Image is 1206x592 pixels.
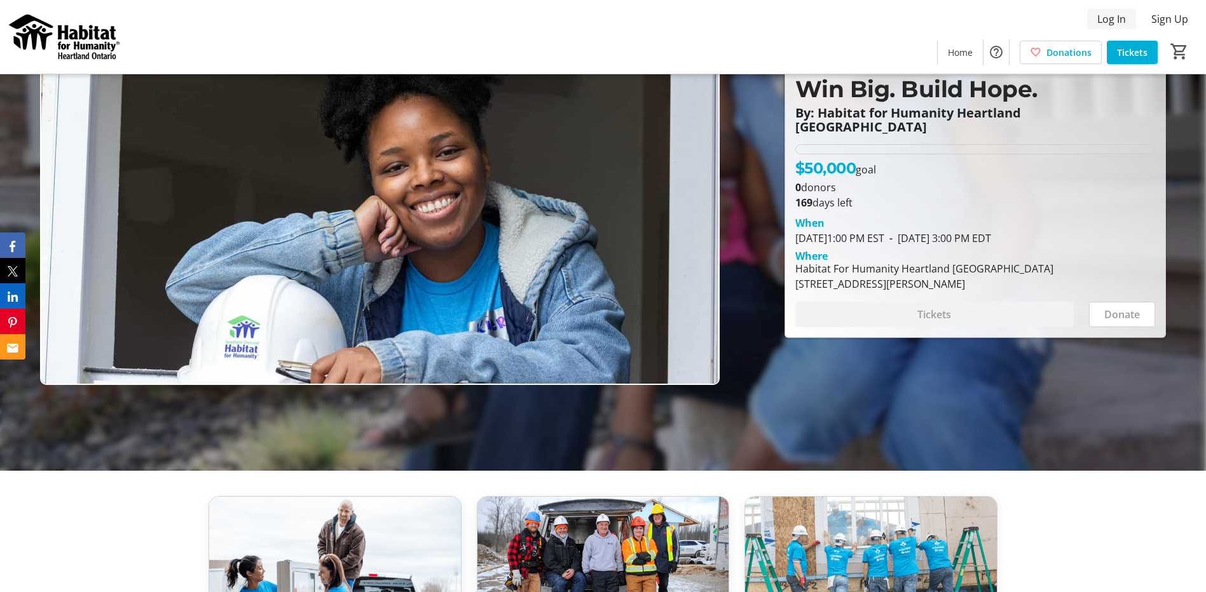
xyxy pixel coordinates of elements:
span: $50,000 [795,159,856,177]
a: Home [938,41,983,64]
span: Log In [1097,11,1126,27]
button: Cart [1168,40,1191,63]
div: 0% of fundraising goal reached [795,144,1155,154]
div: When [795,215,825,231]
p: By: Habitat for Humanity Heartland [GEOGRAPHIC_DATA] [795,106,1155,134]
p: days left [795,195,1155,210]
span: Home [948,46,973,59]
p: donors [795,180,1155,195]
span: [DATE] 1:00 PM EST [795,231,884,245]
a: Tickets [1107,41,1158,64]
button: Sign Up [1141,9,1198,29]
img: Campaign CTA Media Photo [40,3,720,385]
span: [DATE] 3:00 PM EDT [884,231,991,245]
img: Habitat for Humanity Heartland Ontario's Logo [8,5,121,69]
p: Win Big. Build Hope. [795,72,1155,106]
div: Habitat For Humanity Heartland [GEOGRAPHIC_DATA] [795,261,1053,276]
p: goal [795,157,877,180]
span: - [884,231,898,245]
span: Tickets [1117,46,1148,59]
span: Sign Up [1151,11,1188,27]
span: 169 [795,196,812,210]
span: Donations [1046,46,1092,59]
button: Log In [1087,9,1136,29]
b: 0 [795,180,801,194]
div: Where [795,251,828,261]
button: Help [983,39,1009,65]
a: Donations [1020,41,1102,64]
div: [STREET_ADDRESS][PERSON_NAME] [795,276,1053,292]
